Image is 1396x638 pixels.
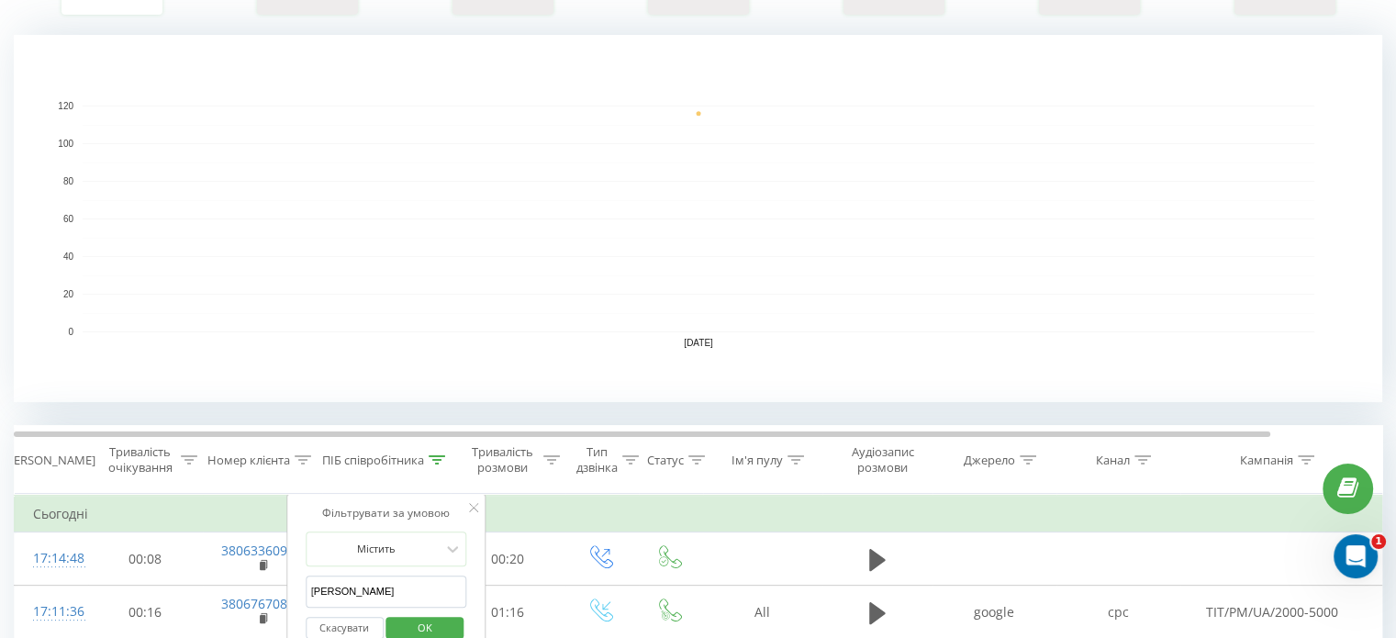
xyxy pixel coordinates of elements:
text: 40 [63,252,74,262]
input: Введіть значення [306,576,467,608]
text: 100 [58,139,73,149]
div: Канал [1096,453,1130,468]
div: Джерело [964,453,1015,468]
span: 1 [1371,534,1386,549]
text: 20 [63,289,74,299]
text: 80 [63,176,74,186]
div: Аудіозапис розмови [838,444,927,476]
div: Фільтрувати за умовою [306,504,467,522]
div: 17:14:48 [33,541,70,576]
div: Тривалість очікування [104,444,176,476]
div: Статус [647,453,684,468]
td: 00:08 [88,532,203,586]
text: [DATE] [684,338,713,348]
a: 380676708981 [221,595,309,612]
svg: A chart. [14,35,1382,402]
div: 17:11:36 [33,594,70,630]
div: Тривалість розмови [466,444,539,476]
text: 120 [58,101,73,111]
iframe: Intercom live chat [1334,534,1378,578]
text: 0 [68,327,73,337]
a: 380633609105 [221,542,309,559]
div: Тип дзвінка [576,444,618,476]
td: 00:20 [451,532,565,586]
div: ПІБ співробітника [322,453,424,468]
div: [PERSON_NAME] [3,453,95,468]
div: Ім'я пулу [732,453,783,468]
div: Кампанія [1240,453,1293,468]
div: Номер клієнта [207,453,290,468]
text: 60 [63,214,74,224]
